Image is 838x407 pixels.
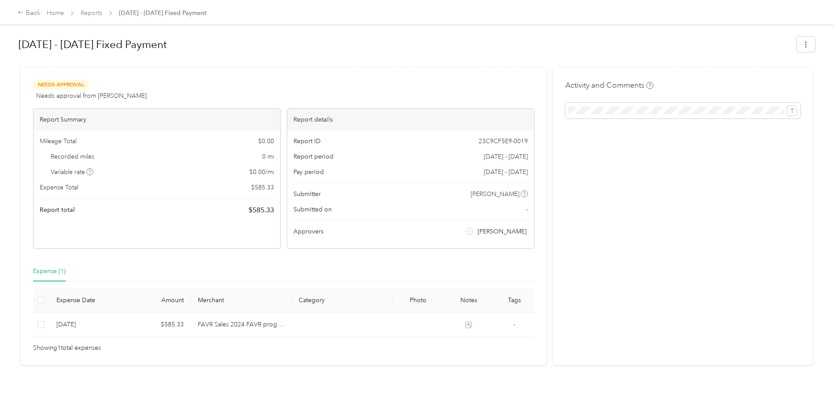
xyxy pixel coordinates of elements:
span: $ 585.33 [251,183,274,192]
span: Report period [293,152,334,161]
span: Submitter [293,189,321,199]
a: Reports [81,9,102,17]
th: Category [292,289,393,313]
span: $ 0.00 [258,137,274,146]
span: Variable rate [51,167,94,177]
span: Showing 1 total expenses [33,343,101,353]
div: Expense (1) [33,266,66,276]
span: Report total [40,205,75,215]
span: Needs approval from [PERSON_NAME] [36,91,147,100]
th: Amount [125,289,191,313]
iframe: Everlance-gr Chat Button Frame [789,358,838,407]
span: [PERSON_NAME] [478,227,527,236]
span: Mileage Total [40,137,77,146]
td: - [494,313,534,337]
div: Report Summary [33,109,280,130]
span: 23C9CF5E9-0019 [478,137,528,146]
th: Notes [443,289,494,313]
div: Back [18,8,41,18]
span: 0 mi [262,152,274,161]
span: [DATE] - [DATE] Fixed Payment [119,8,207,18]
span: [DATE] - [DATE] [484,167,528,177]
span: Pay period [293,167,324,177]
h1: Aug 1 - 31, 2025 Fixed Payment [19,34,790,55]
span: Approvers [293,227,323,236]
span: Expense Total [40,183,78,192]
span: [DATE] - [DATE] [484,152,528,161]
span: - [526,205,528,214]
span: Submitted on [293,205,332,214]
h4: Activity and Comments [565,80,653,91]
span: $ 585.33 [248,205,274,215]
th: Merchant [191,289,292,313]
a: Home [47,9,64,17]
div: Report details [287,109,534,130]
span: $ 0.00 / mi [249,167,274,177]
span: Needs Approval [33,80,89,90]
th: Photo [393,289,444,313]
span: Report ID [293,137,321,146]
span: - [513,321,515,328]
span: [PERSON_NAME] [471,189,519,199]
td: 9-2-2025 [49,313,125,337]
th: Expense Date [49,289,125,313]
td: FAVR Sales 2024 FAVR program [191,313,292,337]
th: Tags [494,289,534,313]
div: Tags [501,296,527,304]
td: $585.33 [125,313,191,337]
span: Recorded miles [51,152,94,161]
